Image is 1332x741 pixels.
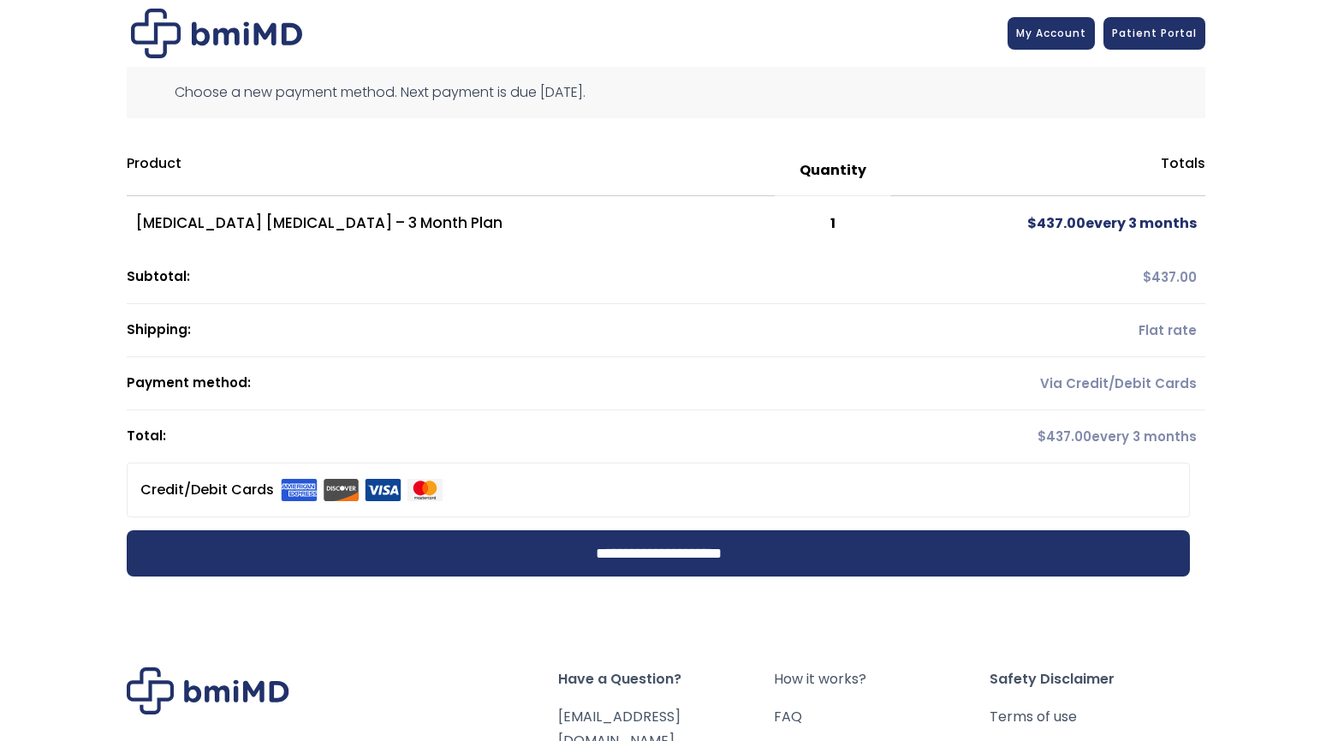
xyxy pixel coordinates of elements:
a: How it works? [774,667,990,691]
a: Terms of use [990,705,1205,729]
span: My Account [1016,26,1086,40]
span: $ [1027,213,1037,233]
span: 437.00 [1027,213,1085,233]
th: Totals [890,146,1205,196]
a: My Account [1008,17,1095,50]
th: Total: [127,410,890,463]
span: Safety Disclaimer [990,667,1205,691]
div: Choose a new payment method. Next payment is due [DATE]. [127,67,1205,118]
span: 437.00 [1143,268,1197,286]
th: Product [127,146,775,196]
span: Patient Portal [1112,26,1197,40]
td: every 3 months [890,196,1205,251]
img: Discover [323,479,360,501]
span: 437.00 [1038,427,1091,445]
th: Shipping: [127,304,890,357]
td: Flat rate [890,304,1205,357]
img: Brand Logo [127,667,289,714]
span: Have a Question? [558,667,774,691]
img: Checkout [131,9,302,58]
span: $ [1143,268,1151,286]
td: every 3 months [890,410,1205,463]
th: Quantity [775,146,890,196]
img: Visa [365,479,401,501]
img: Amex [281,479,318,501]
td: Via Credit/Debit Cards [890,357,1205,410]
th: Subtotal: [127,251,890,304]
span: $ [1038,427,1046,445]
td: [MEDICAL_DATA] [MEDICAL_DATA] – 3 Month Plan [127,196,775,251]
label: Credit/Debit Cards [140,476,443,504]
a: Patient Portal [1103,17,1205,50]
th: Payment method: [127,357,890,410]
td: 1 [775,196,890,251]
img: Mastercard [407,479,443,501]
a: FAQ [774,705,990,729]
